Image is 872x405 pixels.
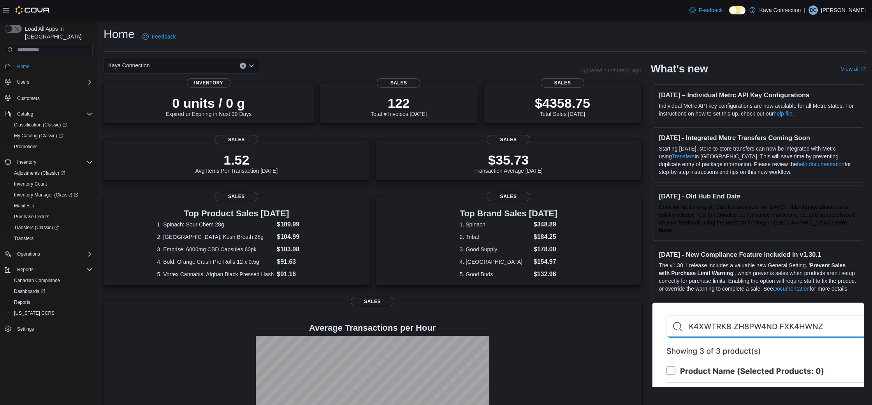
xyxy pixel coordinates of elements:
[534,245,557,254] dd: $178.00
[2,92,96,103] button: Customers
[659,145,858,176] p: Starting [DATE], store-to-store transfers can now be integrated with Metrc using in [GEOGRAPHIC_D...
[11,298,33,307] a: Reports
[460,245,531,253] dt: 3. Good Supply
[11,201,93,210] span: Manifests
[8,168,96,179] a: Adjustments (Classic)
[11,179,93,189] span: Inventory Count
[8,308,96,319] button: [US_STATE] CCRS
[14,77,93,87] span: Users
[277,220,316,229] dd: $109.99
[187,78,230,88] span: Inventory
[460,270,531,278] dt: 5. Good Buds
[797,161,844,167] a: help documentation
[139,29,179,44] a: Feedback
[11,287,93,296] span: Dashboards
[474,152,543,174] div: Transaction Average [DATE]
[659,91,858,99] h3: [DATE] – Individual Metrc API Key Configurations
[487,192,530,201] span: Sales
[14,288,45,295] span: Dashboards
[804,5,805,15] p: |
[277,232,316,242] dd: $104.99
[474,152,543,168] p: $35.73
[841,66,866,72] a: View allExternal link
[14,133,63,139] span: My Catalog (Classic)
[773,286,810,292] a: Documentation
[17,79,29,85] span: Users
[541,78,584,88] span: Sales
[11,212,53,221] a: Purchase Orders
[686,2,726,18] a: Feedback
[810,5,817,15] span: BC
[11,168,93,178] span: Adjustments (Classic)
[17,63,30,70] span: Home
[157,233,274,241] dt: 2. [GEOGRAPHIC_DATA]: Kush Breath 28g
[8,233,96,244] button: Transfers
[14,214,49,220] span: Purchase Orders
[659,261,858,293] p: The v1.30.1 release includes a valuable new General Setting, ' ', which prevents sales when produ...
[11,309,93,318] span: Washington CCRS
[534,220,557,229] dd: $348.89
[17,111,33,117] span: Catalog
[11,131,93,140] span: My Catalog (Classic)
[17,266,33,273] span: Reports
[8,275,96,286] button: Canadian Compliance
[2,61,96,72] button: Home
[8,297,96,308] button: Reports
[371,95,427,111] p: 122
[2,77,96,88] button: Users
[535,95,590,117] div: Total Sales [DATE]
[8,130,96,141] a: My Catalog (Classic)
[14,324,93,334] span: Settings
[110,323,635,333] h4: Average Transactions per Hour
[14,94,43,103] a: Customers
[11,190,93,200] span: Inventory Manager (Classic)
[14,277,60,284] span: Canadian Compliance
[17,251,40,257] span: Operations
[460,221,531,228] dt: 1. Spinach
[14,192,78,198] span: Inventory Manager (Classic)
[861,67,866,72] svg: External link
[11,276,93,285] span: Canadian Compliance
[8,189,96,200] a: Inventory Manager (Classic)
[377,78,420,88] span: Sales
[11,120,70,130] a: Classification (Classic)
[8,141,96,152] button: Promotions
[14,249,93,259] span: Operations
[14,299,30,305] span: Reports
[11,287,48,296] a: Dashboards
[14,144,38,150] span: Promotions
[11,309,58,318] a: [US_STATE] CCRS
[11,234,93,243] span: Transfers
[460,258,531,266] dt: 4. [GEOGRAPHIC_DATA]
[535,95,590,111] p: $4358.75
[240,63,246,69] button: Clear input
[11,276,63,285] a: Canadian Compliance
[2,157,96,168] button: Inventory
[108,61,150,70] span: Kaya Connection
[487,135,530,144] span: Sales
[11,201,37,210] a: Manifests
[14,158,39,167] button: Inventory
[14,122,67,128] span: Classification (Classic)
[11,234,37,243] a: Transfers
[14,109,93,119] span: Catalog
[659,192,858,200] h3: [DATE] - Old Hub End Date
[277,270,316,279] dd: $91.16
[14,77,32,87] button: Users
[14,61,93,71] span: Home
[659,134,858,142] h3: [DATE] - Integrated Metrc Transfers Coming Soon
[157,258,274,266] dt: 4. Bold: Orange Crush Pre-Rolls 12 x 0.5g
[214,135,258,144] span: Sales
[157,209,316,218] h3: Top Product Sales [DATE]
[14,181,47,187] span: Inventory Count
[699,6,723,14] span: Feedback
[14,93,93,103] span: Customers
[14,109,36,119] button: Catalog
[14,158,93,167] span: Inventory
[729,6,745,14] input: Dark Mode
[534,257,557,266] dd: $154.97
[14,265,93,274] span: Reports
[14,170,65,176] span: Adjustments (Classic)
[14,235,33,242] span: Transfers
[104,26,135,42] h1: Home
